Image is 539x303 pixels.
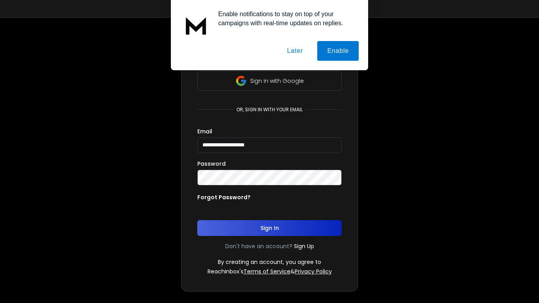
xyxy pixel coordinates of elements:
[317,41,359,61] button: Enable
[212,9,359,28] div: Enable notifications to stay on top of your campaigns with real-time updates on replies.
[197,71,342,91] button: Sign in with Google
[197,161,226,166] label: Password
[243,267,290,275] a: Terms of Service
[208,267,332,275] p: ReachInbox's &
[295,267,332,275] a: Privacy Policy
[197,129,212,134] label: Email
[180,9,212,41] img: notification icon
[277,41,313,61] button: Later
[197,220,342,236] button: Sign In
[250,77,304,85] p: Sign in with Google
[233,107,306,113] p: or, sign in with your email
[225,242,292,250] p: Don't have an account?
[197,193,251,201] p: Forgot Password?
[218,258,321,266] p: By creating an account, you agree to
[294,242,314,250] a: Sign Up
